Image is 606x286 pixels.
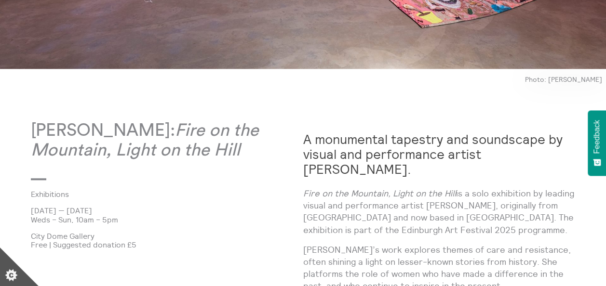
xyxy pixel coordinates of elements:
a: Exhibitions [31,190,288,198]
p: [DATE] — [DATE] [31,206,303,215]
strong: A monumental tapestry and soundscape by visual and performance artist [PERSON_NAME]. [303,131,563,177]
p: is a solo exhibition by leading visual and performance artist [PERSON_NAME], originally from [GEO... [303,187,576,236]
span: Feedback [593,120,601,154]
button: Feedback - Show survey [588,110,606,176]
em: Fire on the Mountain, Light on the Hill [303,188,456,199]
p: Weds – Sun, 10am – 5pm [31,215,303,224]
p: Free | Suggested donation £5 [31,240,303,249]
p: [PERSON_NAME]: [31,121,303,161]
p: City Dome Gallery [31,232,303,240]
